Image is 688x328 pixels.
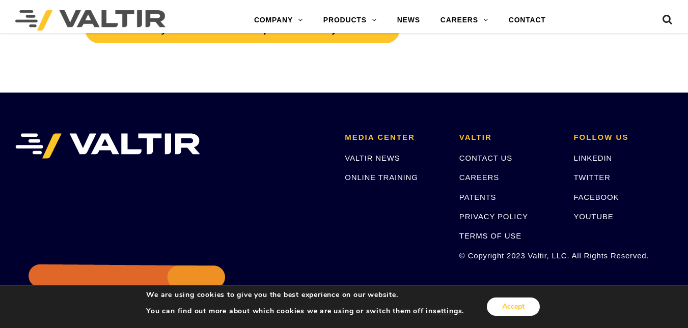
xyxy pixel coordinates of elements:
[430,10,499,31] a: CAREERS
[459,154,512,162] a: CONTACT US
[146,290,464,300] p: We are using cookies to give you the best experience on our website.
[573,133,673,142] h2: FOLLOW US
[459,193,497,201] a: PATENTS
[573,212,613,221] a: YOUTUBE
[387,10,430,31] a: NEWS
[433,307,462,316] button: settings
[459,212,528,221] a: PRIVACY POLICY
[146,307,464,316] p: You can find out more about which cookies we are using or switch them off in .
[345,154,400,162] a: VALTIR NEWS
[313,10,387,31] a: PRODUCTS
[459,231,521,240] a: TERMS OF USE
[499,10,556,31] a: CONTACT
[15,133,200,159] img: VALTIR
[244,10,313,31] a: COMPANY
[487,297,540,316] button: Accept
[15,10,166,31] img: Valtir
[459,250,559,261] p: © Copyright 2023 Valtir, LLC. All Rights Reserved.
[573,154,612,162] a: LINKEDIN
[573,193,619,201] a: FACEBOOK
[345,133,444,142] h2: MEDIA CENTER
[459,133,559,142] h2: VALTIR
[573,173,610,182] a: TWITTER
[345,173,418,182] a: ONLINE TRAINING
[459,173,499,182] a: CAREERS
